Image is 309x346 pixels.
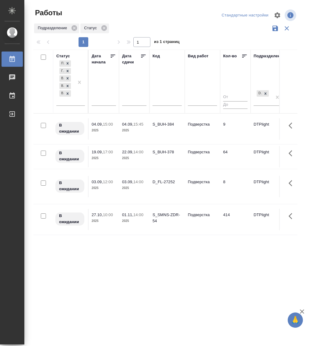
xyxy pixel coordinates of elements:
button: Здесь прячутся важные кнопки [285,146,300,161]
button: Здесь прячутся важные кнопки [285,209,300,223]
button: Здесь прячутся важные кнопки [285,118,300,133]
div: Статус [80,23,109,33]
div: Подразделение [254,53,285,59]
p: 2025 [122,185,146,191]
td: DTPlight [251,118,286,140]
p: 10:00 [103,212,113,217]
td: 414 [220,209,251,230]
p: 17:00 [103,150,113,154]
button: Здесь прячутся важные кнопки [285,176,300,191]
p: 04.09, [92,122,103,127]
td: DTPlight [251,146,286,167]
p: 04.09, [122,122,133,127]
button: Сбросить фильтры [281,23,293,34]
p: 15:45 [133,122,143,127]
p: 14:00 [133,180,143,184]
p: Подверстка [188,212,217,218]
p: 2025 [122,155,146,161]
p: 03.09, [92,180,103,184]
div: Вид работ [188,53,209,59]
div: Подбор [59,60,64,67]
p: 15:00 [103,122,113,127]
div: DTPlight [257,90,262,97]
p: В ожидании [59,213,81,225]
div: S_BUH-384 [153,121,182,127]
p: 22.09, [122,150,133,154]
p: 2025 [92,127,116,134]
td: 9 [220,118,251,140]
button: 🙏 [288,312,303,328]
div: В работе [59,90,64,97]
p: В ожидании [59,150,81,162]
div: Дата сдачи [122,53,140,65]
td: DTPlight [251,176,286,197]
td: DTPlight [251,209,286,230]
div: Подбор, Готов к работе, В ожидании, Выполнен, В работе [59,90,72,97]
span: из 1 страниц [154,38,180,47]
div: Статус [56,53,70,59]
p: 12:00 [103,180,113,184]
td: 8 [220,176,251,197]
p: 14:00 [133,150,143,154]
div: Подбор, Готов к работе, В ожидании, Выполнен, В работе [59,67,72,75]
p: Статус [84,25,99,31]
p: 2025 [92,185,116,191]
div: Подбор, Готов к работе, В ожидании, Выполнен, В работе [59,82,72,90]
p: 2025 [92,218,116,224]
div: В ожидании [59,75,64,82]
p: 03.09, [122,180,133,184]
p: 14:00 [133,212,143,217]
div: Готов к работе [59,68,64,74]
p: Подразделение [38,25,69,31]
span: Работы [33,8,62,18]
div: Код [153,53,160,59]
p: Подверстка [188,121,217,127]
div: Подбор, Готов к работе, В ожидании, Выполнен, В работе [59,60,72,67]
p: Подверстка [188,179,217,185]
div: S_BUH-378 [153,149,182,155]
p: В ожидании [59,122,81,134]
p: 01.11, [122,212,133,217]
div: Исполнитель назначен, приступать к работе пока рано [55,212,85,226]
p: 19.09, [92,150,103,154]
p: 2025 [92,155,116,161]
span: 🙏 [290,314,300,326]
div: Выполнен [59,83,64,89]
div: Кол-во [223,53,237,59]
td: 64 [220,146,251,167]
div: S_SMNS-ZDR-54 [153,212,182,224]
div: DTPlight [256,90,269,97]
div: Подбор, Готов к работе, В ожидании, Выполнен, В работе [59,75,72,82]
p: 2025 [122,127,146,134]
div: D_FL-27252 [153,179,182,185]
input: От [223,94,248,101]
p: В ожидании [59,180,81,192]
div: Подразделение [34,23,79,33]
p: Подверстка [188,149,217,155]
div: split button [220,11,270,20]
input: До [223,101,248,109]
button: Сохранить фильтры [269,23,281,34]
p: 2025 [122,218,146,224]
div: Дата начала [92,53,110,65]
p: 27.10, [92,212,103,217]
